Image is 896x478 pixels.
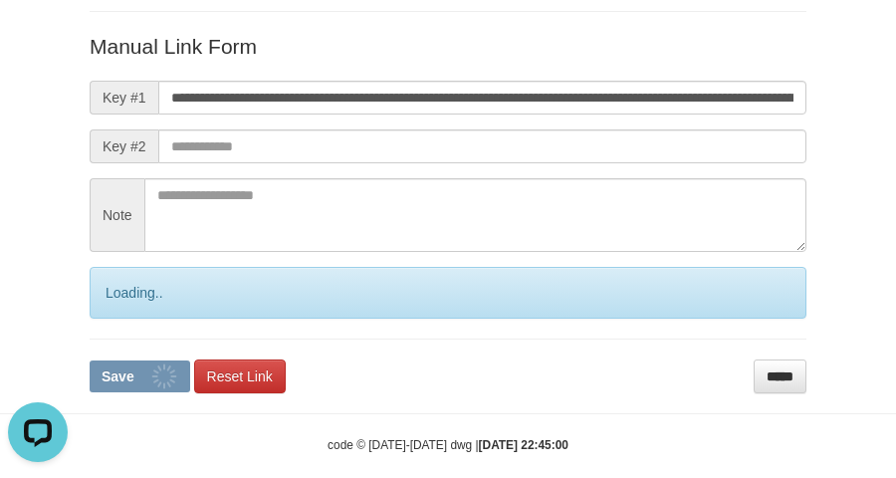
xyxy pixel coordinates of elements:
[90,360,190,392] button: Save
[90,267,806,319] div: Loading..
[90,81,158,115] span: Key #1
[102,368,134,384] span: Save
[328,438,568,452] small: code © [DATE]-[DATE] dwg |
[194,359,286,393] a: Reset Link
[8,8,68,68] button: Open LiveChat chat widget
[90,32,806,61] p: Manual Link Form
[479,438,568,452] strong: [DATE] 22:45:00
[90,178,144,252] span: Note
[207,368,273,384] span: Reset Link
[90,129,158,163] span: Key #2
